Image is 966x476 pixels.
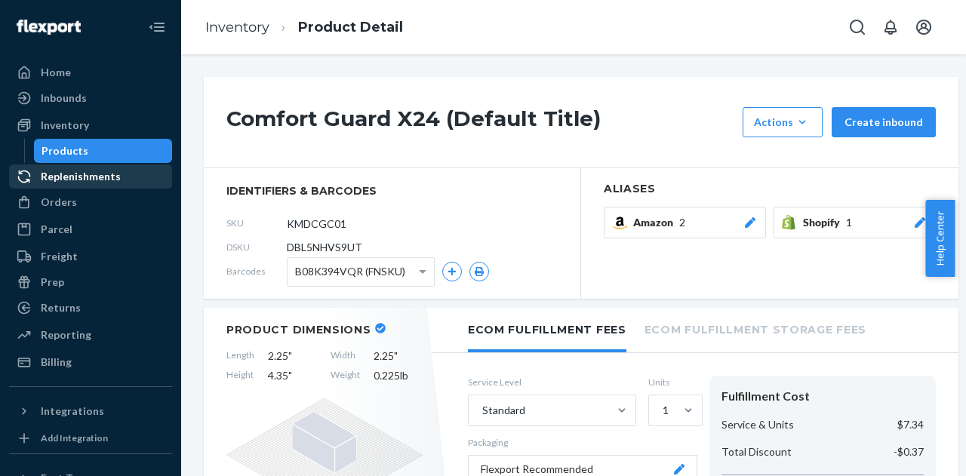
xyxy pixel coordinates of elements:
[41,118,89,133] div: Inventory
[226,323,371,336] h2: Product Dimensions
[9,244,172,269] a: Freight
[894,444,924,459] p: -$0.37
[604,207,766,238] button: Amazon2
[774,207,936,238] button: Shopify1
[909,12,939,42] button: Open account menu
[897,417,924,432] p: $7.34
[468,436,697,449] p: Packaging
[648,376,697,388] label: Units
[226,107,735,137] h1: Comfort Guard X24 (Default Title)
[226,265,287,278] span: Barcodes
[721,444,792,459] p: Total Discount
[846,215,852,230] span: 1
[42,143,88,158] div: Products
[482,403,525,418] div: Standard
[374,368,423,383] span: 0.225 lb
[9,270,172,294] a: Prep
[41,222,72,237] div: Parcel
[468,376,636,388] label: Service Level
[832,107,936,137] button: Create inbound
[721,417,794,432] p: Service & Units
[875,12,906,42] button: Open notifications
[679,215,685,230] span: 2
[288,369,292,382] span: "
[9,350,172,374] a: Billing
[633,215,679,230] span: Amazon
[9,190,172,214] a: Orders
[226,183,558,198] span: identifiers & barcodes
[9,164,172,189] a: Replenishments
[374,349,423,364] span: 2.25
[41,249,78,264] div: Freight
[268,368,317,383] span: 4.35
[481,403,482,418] input: Standard
[842,12,872,42] button: Open Search Box
[287,240,362,255] span: DBL5NHVS9UT
[41,300,81,315] div: Returns
[226,349,254,364] span: Length
[9,399,172,423] button: Integrations
[9,429,172,447] a: Add Integration
[663,403,669,418] div: 1
[41,195,77,210] div: Orders
[41,431,108,444] div: Add Integration
[41,404,104,419] div: Integrations
[394,349,398,362] span: "
[721,388,924,405] div: Fulfillment Cost
[298,19,403,35] a: Product Detail
[41,91,87,106] div: Inbounds
[9,217,172,241] a: Parcel
[9,113,172,137] a: Inventory
[41,327,91,342] div: Reporting
[41,169,121,184] div: Replenishments
[193,5,415,50] ol: breadcrumbs
[9,296,172,320] a: Returns
[925,200,955,277] button: Help Center
[645,308,866,349] li: Ecom Fulfillment Storage Fees
[9,86,172,110] a: Inbounds
[9,60,172,84] a: Home
[17,20,81,35] img: Flexport logo
[205,19,269,35] a: Inventory
[661,403,663,418] input: 1
[268,349,317,364] span: 2.25
[604,183,936,195] h2: Aliases
[331,349,360,364] span: Width
[34,139,173,163] a: Products
[41,355,72,370] div: Billing
[331,368,360,383] span: Weight
[226,217,287,229] span: SKU
[468,308,626,352] li: Ecom Fulfillment Fees
[41,65,71,80] div: Home
[226,368,254,383] span: Height
[142,12,172,42] button: Close Navigation
[754,115,811,130] div: Actions
[295,259,405,284] span: B08K394VQR (FNSKU)
[288,349,292,362] span: "
[9,323,172,347] a: Reporting
[41,275,64,290] div: Prep
[226,241,287,253] span: DSKU
[803,215,846,230] span: Shopify
[743,107,823,137] button: Actions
